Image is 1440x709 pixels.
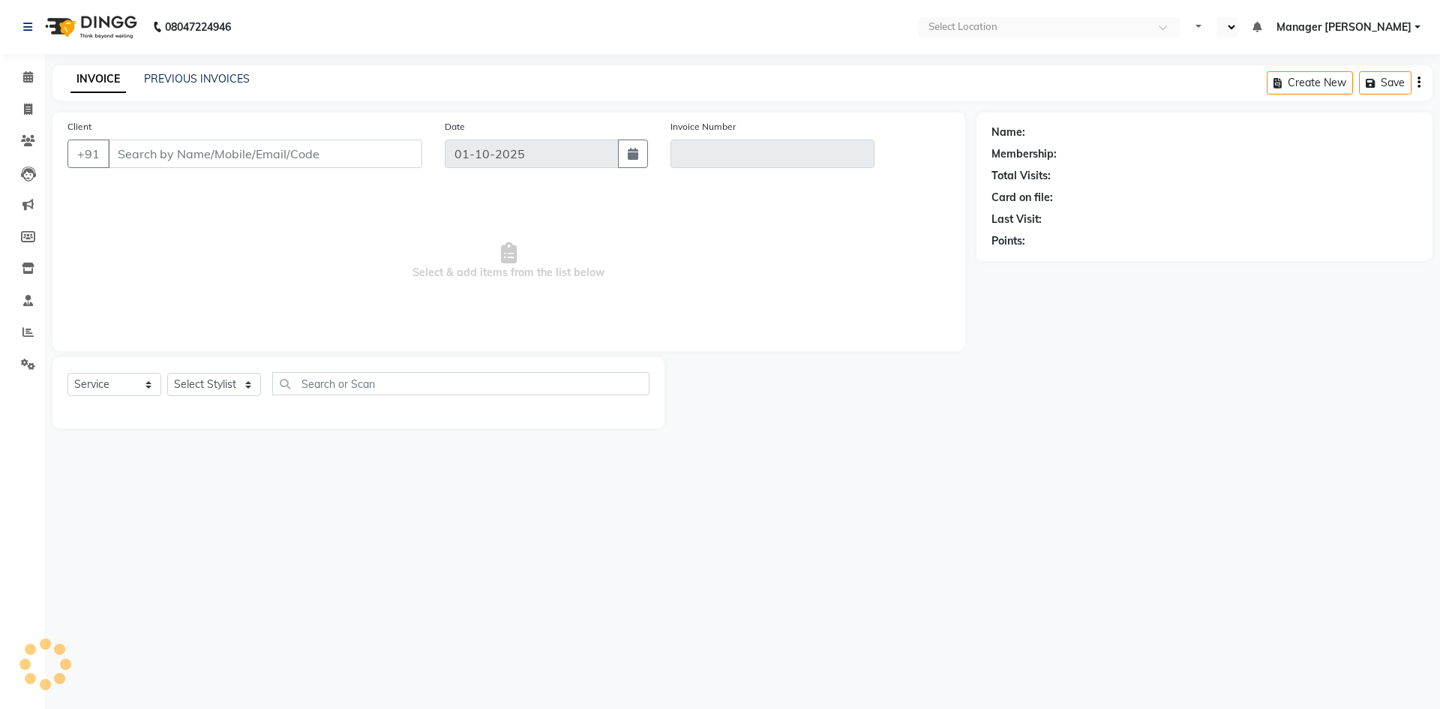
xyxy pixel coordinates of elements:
span: Select & add items from the list below [67,186,950,336]
button: Create New [1267,71,1353,95]
a: INVOICE [70,66,126,93]
button: +91 [67,140,109,168]
img: logo [38,6,141,48]
div: Points: [991,233,1025,249]
b: 08047224946 [165,6,231,48]
label: Date [445,120,465,134]
div: Membership: [991,146,1057,162]
input: Search or Scan [272,372,649,395]
div: Name: [991,125,1025,140]
div: Total Visits: [991,168,1051,184]
a: PREVIOUS INVOICES [144,72,250,86]
button: Save [1359,71,1411,95]
div: Card on file: [991,190,1053,206]
label: Client [67,120,91,134]
span: Manager [PERSON_NAME] [1276,20,1411,35]
div: Last Visit: [991,212,1042,227]
input: Search by Name/Mobile/Email/Code [108,140,422,168]
label: Invoice Number [670,120,736,134]
div: Select Location [928,20,997,35]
